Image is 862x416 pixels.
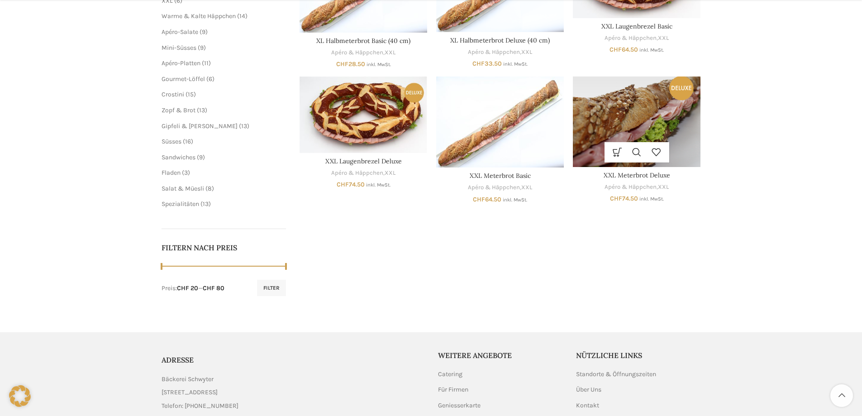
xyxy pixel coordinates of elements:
small: inkl. MwSt. [503,61,528,67]
span: 9 [200,44,204,52]
a: XXL Laugenbrezel Deluxe [300,77,427,153]
div: , [436,48,564,57]
a: XXL [521,183,532,192]
span: CHF [337,181,349,188]
bdi: 28.50 [336,60,365,68]
span: 8 [208,185,212,192]
a: XXL Laugenbrezel Deluxe [325,157,402,165]
span: CHF [336,60,348,68]
bdi: 74.50 [610,195,638,202]
span: ADRESSE [162,355,194,364]
a: Über Uns [576,385,602,394]
small: inkl. MwSt. [639,196,664,202]
div: , [573,34,700,43]
div: Preis: — [162,284,224,293]
span: 9 [202,28,205,36]
a: Spezialitäten [162,200,199,208]
a: XXL [385,169,395,177]
span: 15 [188,91,194,98]
small: inkl. MwSt. [639,47,664,53]
span: CHF [610,46,622,53]
div: , [573,183,700,191]
span: 11 [204,59,209,67]
a: Apéro & Häppchen [605,34,657,43]
span: [STREET_ADDRESS] [162,387,218,397]
a: Apéro-Salate [162,28,198,36]
a: XXL [521,48,532,57]
a: Fladen [162,169,181,177]
a: XL Halbmeterbrot Basic (40 cm) [316,37,410,45]
a: XXL Meterbrot Basic [470,172,531,180]
button: Filter [257,280,286,296]
span: 13 [199,106,205,114]
a: Crostini [162,91,184,98]
a: XXL [658,34,669,43]
a: Standorte & Öffnungszeiten [576,370,657,379]
a: XXL Meterbrot Basic [436,77,564,167]
h5: Filtern nach Preis [162,243,286,253]
a: Gipfeli & [PERSON_NAME] [162,122,238,130]
a: Scroll to top button [830,384,853,407]
bdi: 64.50 [610,46,638,53]
span: 14 [239,12,245,20]
a: Apéro-Platten [162,59,200,67]
div: , [300,169,427,177]
a: XXL Meterbrot Deluxe [573,77,700,167]
small: inkl. MwSt. [367,62,391,67]
a: Süsses [162,138,181,145]
span: CHF 20 [177,284,198,292]
small: inkl. MwSt. [503,197,527,203]
span: 9 [199,153,203,161]
span: CHF 80 [203,284,224,292]
a: XXL Laugenbrezel Basic [601,22,672,30]
a: Schnellansicht [627,142,647,163]
a: Salat & Müesli [162,185,204,192]
a: Catering [438,370,463,379]
a: Apéro & Häppchen [605,183,657,191]
span: 3 [184,169,188,177]
a: XXL [385,48,395,57]
a: Für Firmen [438,385,469,394]
a: Wähle Optionen für „XXL Meterbrot Deluxe“ [608,142,627,163]
div: , [436,183,564,192]
a: Warme & Kalte Häppchen [162,12,236,20]
a: Mini-Süsses [162,44,196,52]
h5: Weitere Angebote [438,350,563,360]
a: Gourmet-Löffel [162,75,205,83]
span: CHF [610,195,622,202]
span: 13 [241,122,247,130]
a: List item link [162,401,424,411]
span: 13 [203,200,209,208]
span: Bäckerei Schwyter [162,374,214,384]
a: Zopf & Brot [162,106,195,114]
div: , [300,48,427,57]
a: Apéro & Häppchen [468,183,520,192]
a: Geniesserkarte [438,401,481,410]
a: XXL Meterbrot Deluxe [604,171,670,179]
a: Kontakt [576,401,600,410]
a: XXL [658,183,669,191]
bdi: 74.50 [337,181,365,188]
a: Sandwiches [162,153,195,161]
bdi: 64.50 [473,196,501,203]
small: inkl. MwSt. [366,182,391,188]
span: CHF [472,60,485,67]
span: 6 [209,75,212,83]
span: 16 [185,138,191,145]
a: Apéro & Häppchen [331,48,383,57]
span: CHF [473,196,485,203]
bdi: 33.50 [472,60,502,67]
